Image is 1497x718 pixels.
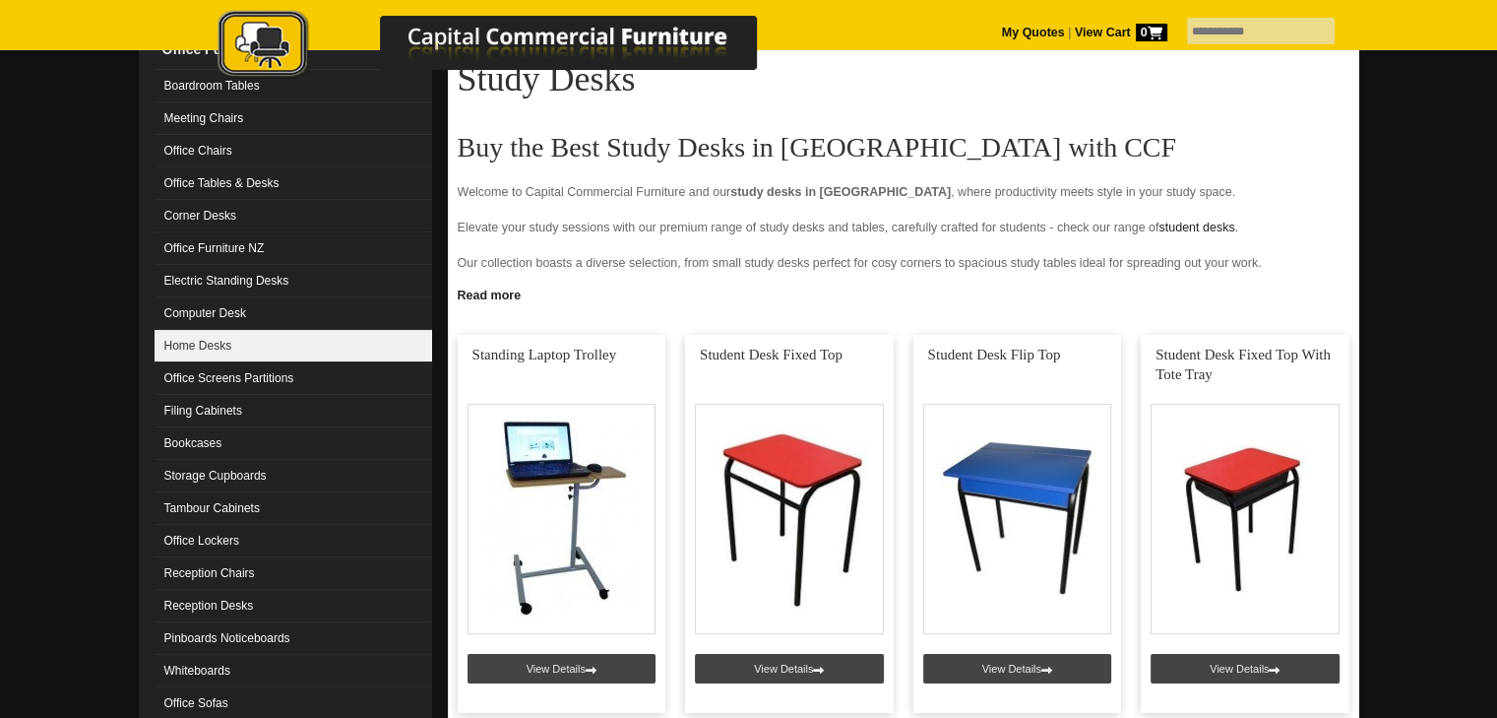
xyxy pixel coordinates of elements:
[458,60,1349,98] h1: Study Desks
[155,655,432,687] a: Whiteboards
[155,590,432,622] a: Reception Desks
[458,133,1349,163] h2: Buy the Best Study Desks in [GEOGRAPHIC_DATA] with CCF
[155,232,432,265] a: Office Furniture NZ
[163,10,852,82] img: Capital Commercial Furniture Logo
[1158,221,1234,234] a: student desks
[155,525,432,557] a: Office Lockers
[155,265,432,297] a: Electric Standing Desks
[155,460,432,492] a: Storage Cupboards
[155,70,432,102] a: Boardroom Tables
[155,102,432,135] a: Meeting Chairs
[155,622,432,655] a: Pinboards Noticeboards
[1075,26,1167,39] strong: View Cart
[730,185,951,199] strong: study desks in [GEOGRAPHIC_DATA]
[155,427,432,460] a: Bookcases
[155,557,432,590] a: Reception Chairs
[155,135,432,167] a: Office Chairs
[458,253,1349,273] p: Our collection boasts a diverse selection, from small study desks perfect for cosy corners to spa...
[155,167,432,200] a: Office Tables & Desks
[458,218,1349,237] p: Elevate your study sessions with our premium range of study desks and tables, carefully crafted f...
[458,182,1349,202] p: Welcome to Capital Commercial Furniture and our , where productivity meets style in your study sp...
[448,281,1359,305] a: Click to read more
[155,330,432,362] a: Home Desks
[155,362,432,395] a: Office Screens Partitions
[155,492,432,525] a: Tambour Cabinets
[1002,26,1065,39] a: My Quotes
[1136,24,1167,41] span: 0
[155,30,432,70] a: Office Furnituredropdown
[163,10,852,88] a: Capital Commercial Furniture Logo
[155,395,432,427] a: Filing Cabinets
[155,297,432,330] a: Computer Desk
[1071,26,1166,39] a: View Cart0
[155,200,432,232] a: Corner Desks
